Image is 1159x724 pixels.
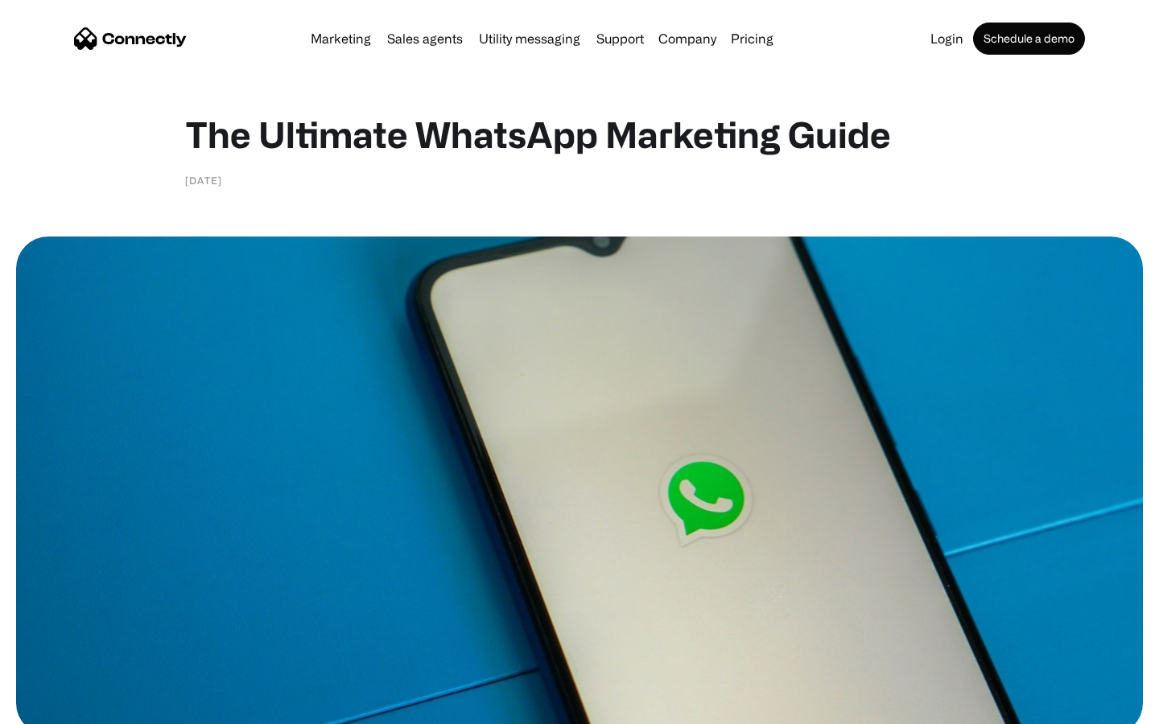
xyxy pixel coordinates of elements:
[304,32,377,45] a: Marketing
[74,27,187,51] a: home
[724,32,780,45] a: Pricing
[381,32,469,45] a: Sales agents
[654,27,721,50] div: Company
[590,32,650,45] a: Support
[185,113,974,156] h1: The Ultimate WhatsApp Marketing Guide
[658,27,716,50] div: Company
[32,696,97,718] ul: Language list
[973,23,1085,55] a: Schedule a demo
[924,32,970,45] a: Login
[472,32,587,45] a: Utility messaging
[16,696,97,718] aside: Language selected: English
[185,172,222,188] div: [DATE]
